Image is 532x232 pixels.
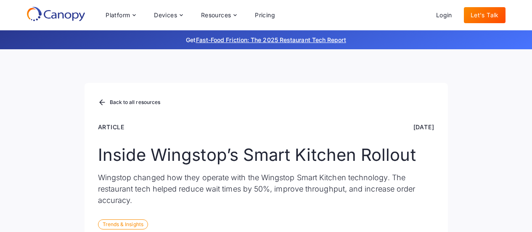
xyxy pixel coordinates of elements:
[99,7,142,24] div: Platform
[106,12,130,18] div: Platform
[147,7,189,24] div: Devices
[429,7,459,23] a: Login
[60,35,472,44] p: Get
[194,7,243,24] div: Resources
[464,7,506,23] a: Let's Talk
[110,100,161,105] div: Back to all resources
[413,123,434,131] div: [DATE]
[201,12,231,18] div: Resources
[154,12,177,18] div: Devices
[98,145,434,165] h1: Inside Wingstop’s Smart Kitchen Rollout
[98,219,148,229] div: Trends & Insights
[98,97,161,108] a: Back to all resources
[98,123,125,131] div: Article
[248,7,282,23] a: Pricing
[196,36,346,43] a: Fast-Food Friction: The 2025 Restaurant Tech Report
[98,172,434,206] p: Wingstop changed how they operate with the Wingstop Smart Kitchen technology. The restaurant tech...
